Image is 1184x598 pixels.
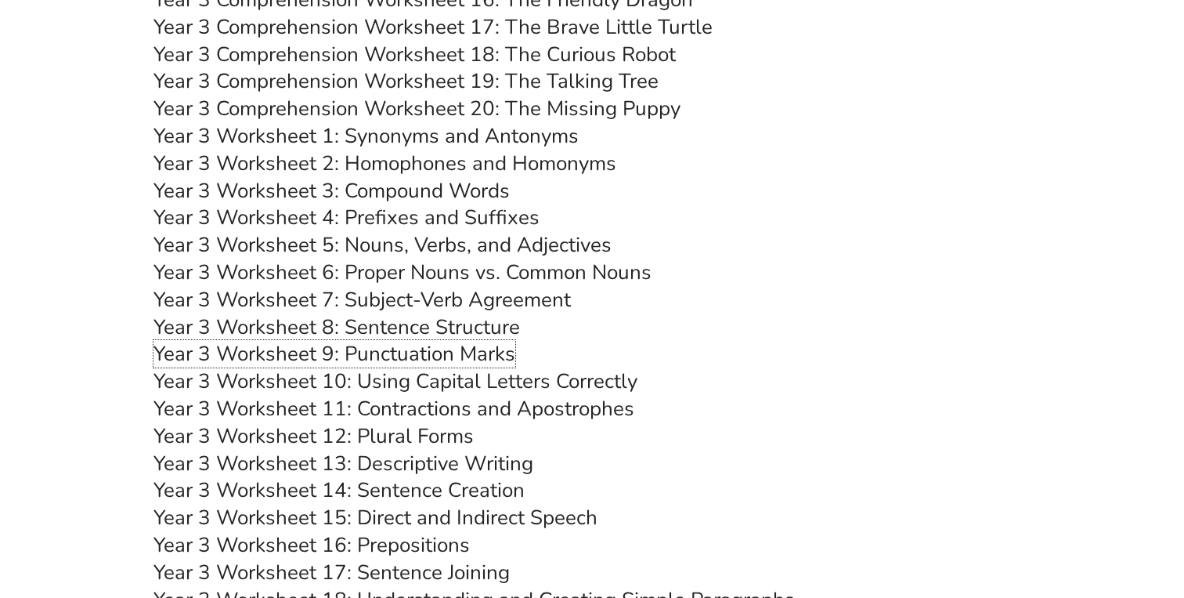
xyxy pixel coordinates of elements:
a: Year 3 Worksheet 2: Homophones and Homonyms [153,150,616,177]
a: Year 3 Worksheet 15: Direct and Indirect Speech [153,504,597,531]
a: Year 3 Worksheet 6: Proper Nouns vs. Common Nouns [153,259,652,286]
a: Year 3 Worksheet 3: Compound Words [153,177,510,205]
a: Year 3 Worksheet 14: Sentence Creation [153,477,525,504]
a: Year 3 Comprehension Worksheet 17: The Brave Little Turtle [153,13,713,41]
a: Year 3 Worksheet 1: Synonyms and Antonyms [153,122,579,150]
a: Year 3 Worksheet 11: Contractions and Apostrophes [153,395,634,422]
a: Year 3 Worksheet 7: Subject-Verb Agreement [153,286,571,313]
a: Year 3 Worksheet 17: Sentence Joining [153,559,510,586]
a: Year 3 Worksheet 4: Prefixes and Suffixes [153,204,540,231]
a: Year 3 Worksheet 10: Using Capital Letters Correctly [153,368,637,395]
a: Year 3 Worksheet 8: Sentence Structure [153,313,520,341]
a: Year 3 Comprehension Worksheet 20: The Missing Puppy [153,95,680,122]
a: Year 3 Worksheet 12: Plural Forms [153,422,474,450]
a: Year 3 Worksheet 5: Nouns, Verbs, and Adjectives [153,231,612,259]
a: Year 3 Worksheet 16: Prepositions [153,531,470,559]
a: Year 3 Comprehension Worksheet 19: The Talking Tree [153,67,659,95]
iframe: Chat Widget [915,421,1184,598]
a: Year 3 Worksheet 13: Descriptive Writing [153,450,533,477]
a: Year 3 Comprehension Worksheet 18: The Curious Robot [153,41,676,68]
a: Year 3 Worksheet 9: Punctuation Marks [153,340,515,368]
